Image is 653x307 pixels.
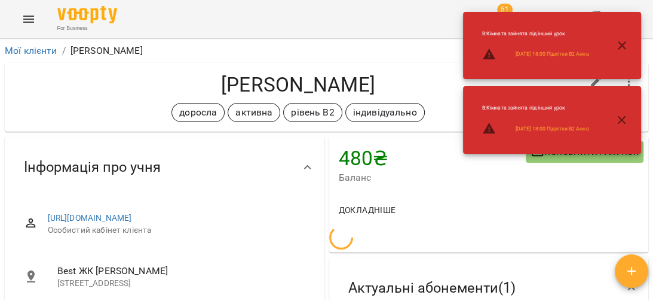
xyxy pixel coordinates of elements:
[5,44,648,58] nav: breadcrumb
[57,278,305,290] p: [STREET_ADDRESS]
[24,158,161,177] span: Інформація про учня
[473,99,599,117] li: B : Кімната зайнята під інший урок
[516,125,589,133] a: [DATE] 18:00 Підлітки В2 Анна
[348,279,516,297] span: Актуальні абонементи ( 1 )
[283,103,342,122] div: рівень В2
[70,44,143,58] p: [PERSON_NAME]
[334,199,401,221] button: Докладніше
[57,25,117,32] span: For Business
[473,25,599,42] li: B : Кімната зайнята під інший урок
[5,136,324,198] div: Інформація про учня
[171,103,225,122] div: доросла
[353,105,417,120] p: індивідуально
[339,171,526,185] span: Баланс
[228,103,280,122] div: активна
[48,224,305,236] span: Особистий кабінет клієнта
[235,105,272,120] p: активна
[14,5,43,34] button: Menu
[339,146,526,171] h4: 480 ₴
[345,103,425,122] div: індивідуально
[339,203,396,217] span: Докладніше
[291,105,334,120] p: рівень В2
[14,72,582,97] h4: [PERSON_NAME]
[5,45,57,56] a: Мої клієнти
[497,4,513,16] span: 51
[57,6,117,23] img: Voopty Logo
[62,44,66,58] li: /
[179,105,217,120] p: доросла
[48,213,132,223] a: [URL][DOMAIN_NAME]
[57,264,305,278] span: Best ЖК [PERSON_NAME]
[516,50,589,58] a: [DATE] 18:00 Підлітки В2 Анна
